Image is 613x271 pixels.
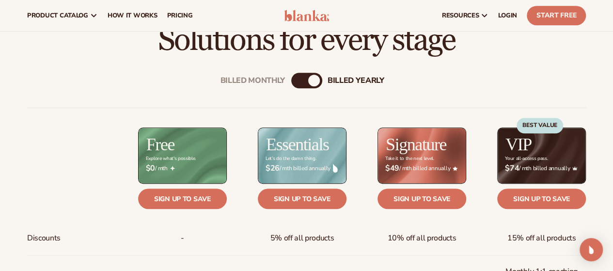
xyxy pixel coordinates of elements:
span: pricing [167,12,192,19]
a: Sign up to save [258,189,346,209]
h2: Solutions for every stage [27,24,586,57]
strong: $74 [505,164,519,173]
span: / mth billed annually [266,164,339,173]
img: Free_Icon_bb6e7c7e-73f8-44bd-8ed0-223ea0fc522e.png [170,166,175,171]
h2: Free [146,136,174,153]
span: 15% off all products [507,229,576,247]
h2: Signature [386,136,446,153]
span: / mth [146,164,219,173]
span: resources [442,12,479,19]
h2: VIP [505,136,532,153]
img: Crown_2d87c031-1b5a-4345-8312-a4356ddcde98.png [572,166,577,171]
img: Essentials_BG_9050f826-5aa9-47d9-a362-757b82c62641.jpg [258,128,346,183]
img: drop.png [333,164,338,173]
span: Discounts [27,229,61,247]
strong: $49 [385,164,399,173]
div: billed Yearly [328,76,384,85]
span: 5% off all products [270,229,334,247]
div: BEST VALUE [517,118,563,133]
div: Open Intercom Messenger [580,238,603,261]
span: - [181,229,184,247]
span: / mth billed annually [505,164,578,173]
a: Start Free [527,6,586,25]
a: Sign up to save [377,189,466,209]
span: 10% off all products [388,229,456,247]
img: Signature_BG_eeb718c8-65ac-49e3-a4e5-327c6aa73146.jpg [378,128,466,183]
div: Billed Monthly [220,76,285,85]
img: VIP_BG_199964bd-3653-43bc-8a67-789d2d7717b9.jpg [498,128,585,183]
img: Star_6.png [453,166,457,171]
a: Sign up to save [138,189,227,209]
a: Sign up to save [497,189,586,209]
strong: $26 [266,164,280,173]
strong: $0 [146,164,155,173]
span: / mth billed annually [385,164,458,173]
span: LOGIN [498,12,517,19]
span: product catalog [27,12,88,19]
img: free_bg.png [139,128,226,183]
h2: Essentials [266,136,329,153]
span: How It Works [108,12,157,19]
img: logo [284,10,330,21]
